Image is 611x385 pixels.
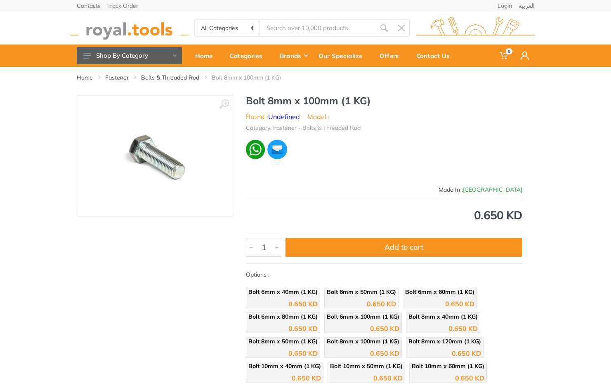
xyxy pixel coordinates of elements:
div: Contact Us [410,47,461,64]
span: Bolt 10mm x 40mm (1 KG) [248,362,321,370]
a: Bolt 8mm x 50mm (1 KG) 0.650 KD [246,337,320,358]
img: Undefined [498,165,522,185]
li: Brand : [246,112,300,122]
div: 0.650 KD [445,300,474,307]
span: Bolt 6mm x 40mm (1 KG) [248,288,318,296]
a: العربية [519,3,535,9]
span: Bolt 10mm x 60mm (1 KG) [412,362,484,370]
a: Bolt 6mm x 100mm (1 KG) 0.650 KD [324,312,402,333]
select: Category [195,20,260,36]
span: 0 [506,48,512,54]
div: 0.650 KD [246,209,522,221]
span: Bolt 8mm x 120mm (1 KG) [408,338,481,345]
div: 0.650 KD [370,350,399,357]
div: Brands [274,47,313,64]
a: Home [77,73,93,82]
div: 0.650 KD [370,325,399,332]
nav: breadcrumb [77,73,535,82]
div: 0.650 KD [373,375,403,381]
div: Our Specialize [313,47,374,64]
span: Bolt 6mm x 50mm (1 KG) [327,288,396,296]
div: Made In : [246,185,522,194]
a: Contact Us [410,45,461,67]
a: Login [498,3,512,9]
button: Add to cart [285,238,522,257]
a: Our Specialize [313,45,374,67]
a: Bolt 10mm x 50mm (1 KG) 0.650 KD [328,362,405,383]
div: 0.650 KD [288,350,318,357]
span: Bolt 6mm x 100mm (1 KG) [327,313,399,320]
div: 0.650 KD [288,300,318,307]
div: 0.650 KD [367,300,396,307]
a: Fastener [105,73,129,82]
span: Bolt 6mm x 60mm (1 KG) [405,288,474,296]
button: Shop By Category [77,47,182,64]
a: Bolt 8mm x 100mm (1 KG) 0.650 KD [324,337,402,358]
li: Model : [307,112,330,122]
img: royal.tools Logo [416,17,535,40]
a: Bolt 6mm x 50mm (1 KG) 0.650 KD [324,288,399,308]
span: Bolt 8mm x 40mm (1 KG) [408,313,478,320]
div: 0.650 KD [452,350,481,357]
li: Category: Fastener - Bolts & Threaded Rod [246,124,361,132]
input: Site search [259,19,375,37]
a: Bolt 6mm x 60mm (1 KG) 0.650 KD [403,288,477,308]
a: Track Order [107,3,138,9]
img: ma.webp [267,139,288,160]
div: 0.650 KD [288,325,318,332]
h1: Bolt 8mm x 100mm (1 KG) [246,95,522,107]
img: Royal Tools - Bolt 8mm x 100mm (1 KG) [113,104,197,208]
a: Bolt 6mm x 80mm (1 KG) 0.650 KD [246,312,320,333]
div: 0.650 KD [455,375,484,381]
a: Undefined [268,113,300,121]
a: Home [189,45,224,67]
span: Bolt 8mm x 50mm (1 KG) [248,338,318,345]
div: 0.650 KD [448,325,478,332]
a: Bolt 6mm x 40mm (1 KG) 0.650 KD [246,288,320,308]
a: Categories [224,45,274,67]
span: Bolt 8mm x 100mm (1 KG) [327,338,399,345]
li: Bolt 8mm x 100mm (1 KG) [212,73,293,82]
a: Bolts & Threaded Rod [141,73,199,82]
a: Bolt 10mm x 60mm (1 KG) 0.650 KD [409,362,487,383]
a: Bolt 8mm x 120mm (1 KG) 0.650 KD [406,337,484,358]
span: [GEOGRAPHIC_DATA] [463,186,522,193]
div: Categories [224,47,274,64]
a: 0 [494,45,515,67]
a: Contacts [77,3,101,9]
img: royal.tools Logo [70,17,189,40]
div: 0.650 KD [292,375,321,381]
div: Offers [374,47,410,64]
span: Bolt 6mm x 80mm (1 KG) [248,313,318,320]
span: Bolt 10mm x 50mm (1 KG) [330,362,403,370]
a: Offers [374,45,410,67]
a: Bolt 8mm x 40mm (1 KG) 0.650 KD [406,312,480,333]
div: Home [189,47,224,64]
img: wa.webp [246,140,265,159]
a: Bolt 10mm x 40mm (1 KG) 0.650 KD [246,362,323,383]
